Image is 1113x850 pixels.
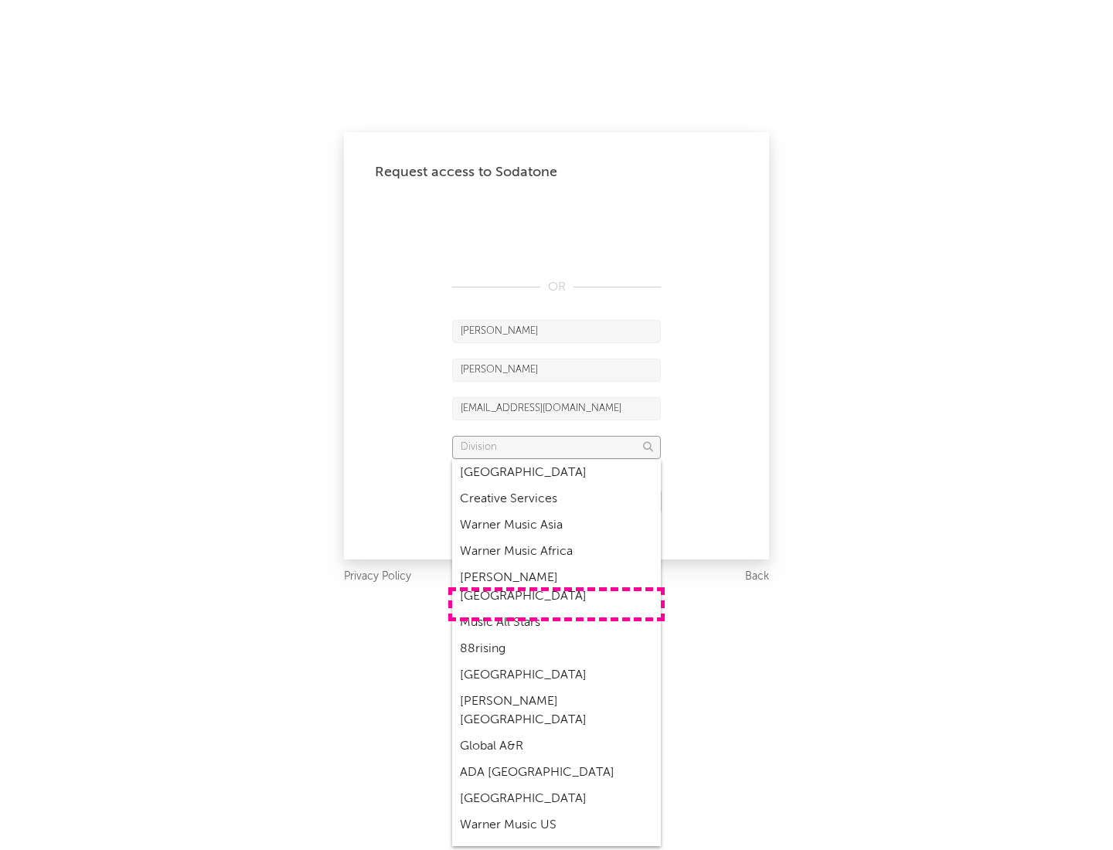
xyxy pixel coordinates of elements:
[452,565,661,610] div: [PERSON_NAME] [GEOGRAPHIC_DATA]
[375,163,738,182] div: Request access to Sodatone
[452,436,661,459] input: Division
[344,567,411,586] a: Privacy Policy
[452,397,661,420] input: Email
[452,486,661,512] div: Creative Services
[452,320,661,343] input: First Name
[452,610,661,636] div: Music All Stars
[452,539,661,565] div: Warner Music Africa
[452,760,661,786] div: ADA [GEOGRAPHIC_DATA]
[452,662,661,688] div: [GEOGRAPHIC_DATA]
[452,688,661,733] div: [PERSON_NAME] [GEOGRAPHIC_DATA]
[452,512,661,539] div: Warner Music Asia
[452,812,661,838] div: Warner Music US
[452,278,661,297] div: OR
[452,636,661,662] div: 88rising
[452,786,661,812] div: [GEOGRAPHIC_DATA]
[452,359,661,382] input: Last Name
[452,460,661,486] div: [GEOGRAPHIC_DATA]
[745,567,769,586] a: Back
[452,733,661,760] div: Global A&R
